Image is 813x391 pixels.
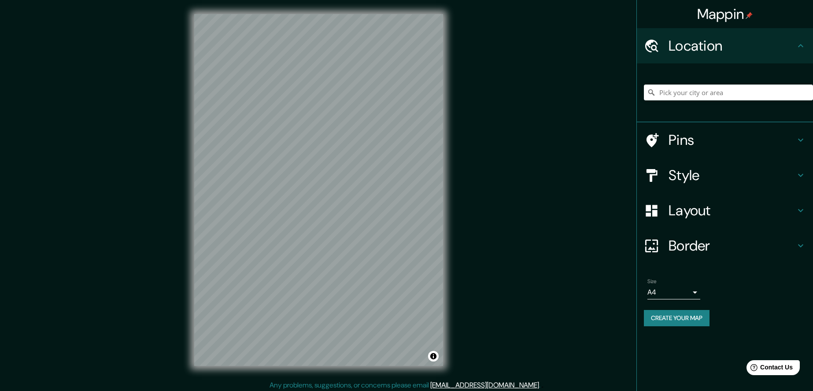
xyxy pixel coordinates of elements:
h4: Style [669,166,795,184]
img: pin-icon.png [746,12,753,19]
canvas: Map [194,14,443,366]
h4: Layout [669,202,795,219]
h4: Pins [669,131,795,149]
div: Pins [637,122,813,158]
div: Border [637,228,813,263]
button: Create your map [644,310,710,326]
p: Any problems, suggestions, or concerns please email . [270,380,540,391]
label: Size [647,278,657,285]
a: [EMAIL_ADDRESS][DOMAIN_NAME] [430,380,539,390]
div: Layout [637,193,813,228]
h4: Location [669,37,795,55]
div: A4 [647,285,700,299]
h4: Border [669,237,795,255]
iframe: Help widget launcher [735,357,803,381]
div: Location [637,28,813,63]
button: Toggle attribution [428,351,439,361]
div: . [542,380,543,391]
div: Style [637,158,813,193]
div: . [540,380,542,391]
h4: Mappin [697,5,753,23]
input: Pick your city or area [644,85,813,100]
